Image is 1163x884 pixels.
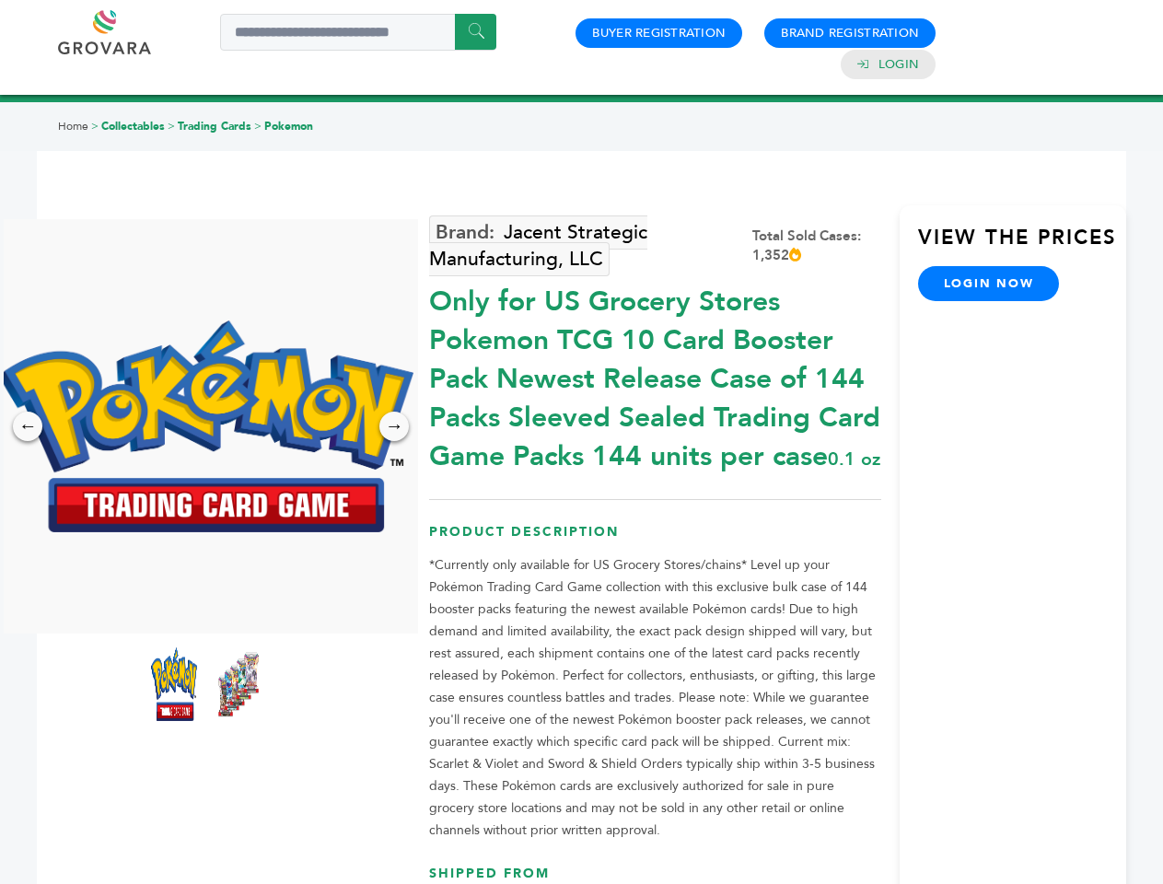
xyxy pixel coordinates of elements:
[429,523,881,555] h3: Product Description
[264,119,313,134] a: Pokemon
[220,14,496,51] input: Search a product or brand...
[13,412,42,441] div: ←
[429,273,881,476] div: Only for US Grocery Stores Pokemon TCG 10 Card Booster Pack Newest Release Case of 144 Packs Slee...
[592,25,726,41] a: Buyer Registration
[101,119,165,134] a: Collectables
[828,447,880,471] span: 0.1 oz
[379,412,409,441] div: →
[58,119,88,134] a: Home
[918,224,1126,266] h3: View the Prices
[781,25,919,41] a: Brand Registration
[429,554,881,842] p: *Currently only available for US Grocery Stores/chains* Level up your Pokémon Trading Card Game c...
[752,227,881,265] div: Total Sold Cases: 1,352
[215,647,262,721] img: *Only for US Grocery Stores* Pokemon TCG 10 Card Booster Pack – Newest Release (Case of 144 Packs...
[878,56,919,73] a: Login
[254,119,262,134] span: >
[178,119,251,134] a: Trading Cards
[429,215,647,276] a: Jacent Strategic Manufacturing, LLC
[168,119,175,134] span: >
[151,647,197,721] img: *Only for US Grocery Stores* Pokemon TCG 10 Card Booster Pack – Newest Release (Case of 144 Packs...
[918,266,1060,301] a: login now
[91,119,99,134] span: >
